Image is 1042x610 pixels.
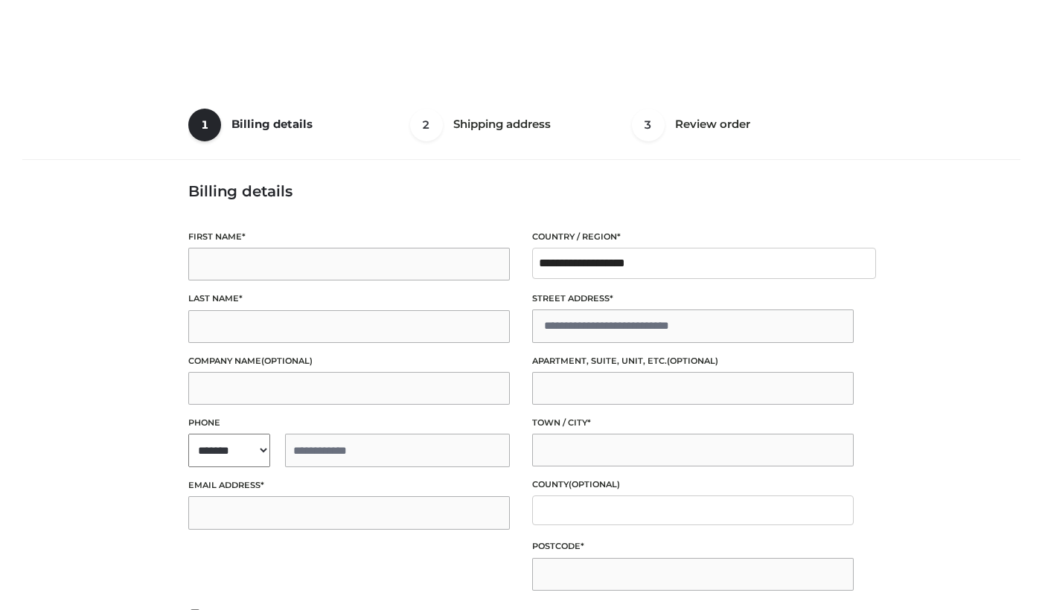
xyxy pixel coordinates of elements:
span: 1 [188,109,221,141]
label: Phone [188,416,510,430]
label: Postcode [532,539,854,553]
label: Last name [188,292,510,306]
span: (optional) [261,356,313,366]
span: 2 [410,109,443,141]
label: Email address [188,478,510,492]
h3: Billing details [188,182,854,200]
label: Street address [532,292,854,306]
label: Company name [188,354,510,368]
label: First name [188,230,510,244]
span: Billing details [231,117,313,131]
span: Shipping address [453,117,551,131]
label: Town / City [532,416,854,430]
span: (optional) [667,356,718,366]
label: Country / Region [532,230,854,244]
span: 3 [632,109,665,141]
span: Review order [675,117,750,131]
label: Apartment, suite, unit, etc. [532,354,854,368]
label: County [532,478,854,492]
span: (optional) [569,479,620,489]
